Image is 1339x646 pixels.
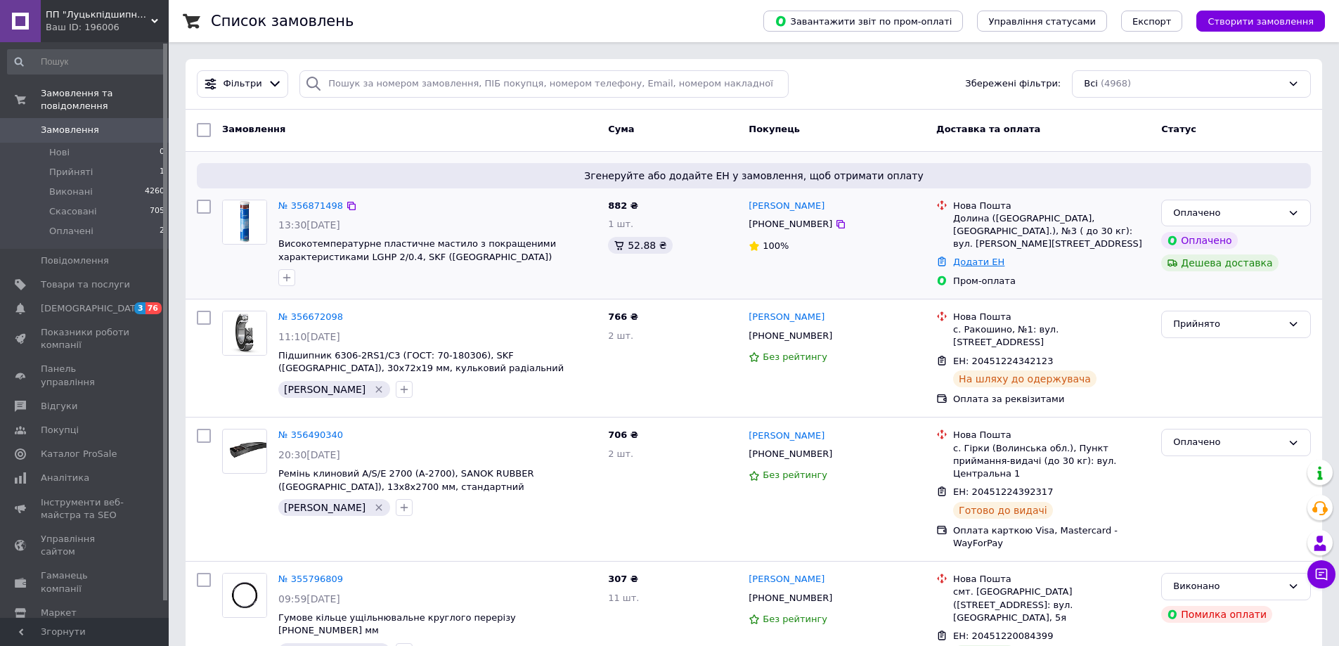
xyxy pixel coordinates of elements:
[953,275,1150,288] div: Пром-оплата
[1161,124,1196,134] span: Статус
[278,612,516,636] a: Гумове кільце ущільнювальне круглого перерізу [PHONE_NUMBER] мм
[746,327,835,345] div: [PHONE_NUMBER]
[746,589,835,607] div: [PHONE_NUMBER]
[936,124,1040,134] span: Доставка та оплата
[749,573,824,586] a: [PERSON_NAME]
[953,311,1150,323] div: Нова Пошта
[953,429,1150,441] div: Нова Пошта
[145,302,162,314] span: 76
[1208,16,1314,27] span: Створити замовлення
[134,302,145,314] span: 3
[46,21,169,34] div: Ваш ID: 196006
[49,146,70,159] span: Нові
[1196,11,1325,32] button: Створити замовлення
[1121,11,1183,32] button: Експорт
[41,569,130,595] span: Гаманець компанії
[373,502,384,513] svg: Видалити мітку
[223,200,266,244] img: Фото товару
[763,351,827,362] span: Без рейтингу
[1084,77,1098,91] span: Всі
[1182,15,1325,26] a: Створити замовлення
[41,363,130,388] span: Панель управління
[278,350,564,374] a: Підшипник 6306-2RS1/C3 (ГОСТ: 70-180306), SKF ([GEOGRAPHIC_DATA]), 30x72x19 мм, кульковий радіальний
[41,607,77,619] span: Маркет
[953,257,1004,267] a: Додати ЕН
[41,448,117,460] span: Каталог ProSale
[278,574,343,584] a: № 355796809
[1307,560,1335,588] button: Чат з покупцем
[953,502,1053,519] div: Готово до видачі
[223,311,266,355] img: Фото товару
[278,593,340,605] span: 09:59[DATE]
[222,311,267,356] a: Фото товару
[749,200,824,213] a: [PERSON_NAME]
[608,237,672,254] div: 52.88 ₴
[977,11,1107,32] button: Управління статусами
[1161,254,1278,271] div: Дешева доставка
[763,470,827,480] span: Без рейтингу
[608,311,638,322] span: 766 ₴
[284,384,366,395] span: [PERSON_NAME]
[775,15,952,27] span: Завантажити звіт по пром-оплаті
[1101,78,1131,89] span: (4968)
[953,200,1150,212] div: Нова Пошта
[278,238,556,262] a: Високотемпературне пластичне мастило з покращеними характеристиками LGHP 2/0.4, SKF ([GEOGRAPHIC_...
[278,219,340,231] span: 13:30[DATE]
[608,124,634,134] span: Cума
[41,472,89,484] span: Аналітика
[222,200,267,245] a: Фото товару
[160,166,164,179] span: 1
[278,449,340,460] span: 20:30[DATE]
[7,49,166,75] input: Пошук
[1173,206,1282,221] div: Оплачено
[746,445,835,463] div: [PHONE_NUMBER]
[224,77,262,91] span: Фільтри
[299,70,789,98] input: Пошук за номером замовлення, ПІБ покупця, номером телефону, Email, номером накладної
[608,448,633,459] span: 2 шт.
[953,356,1053,366] span: ЕН: 20451224342123
[953,631,1053,641] span: ЕН: 20451220084399
[41,278,130,291] span: Товари та послуги
[746,215,835,233] div: [PHONE_NUMBER]
[373,384,384,395] svg: Видалити мітку
[41,424,79,437] span: Покупці
[763,240,789,251] span: 100%
[608,429,638,440] span: 706 ₴
[1173,317,1282,332] div: Прийнято
[988,16,1096,27] span: Управління статусами
[608,574,638,584] span: 307 ₴
[763,11,963,32] button: Завантажити звіт по пром-оплаті
[222,429,267,474] a: Фото товару
[41,400,77,413] span: Відгуки
[763,614,827,624] span: Без рейтингу
[223,435,266,468] img: Фото товару
[278,429,343,440] a: № 356490340
[965,77,1061,91] span: Збережені фільтри:
[49,166,93,179] span: Прийняті
[160,225,164,238] span: 2
[749,124,800,134] span: Покупець
[278,468,533,492] a: Ремінь клиновий A/S/E 2700 (А-2700), SANOK RUBBER ([GEOGRAPHIC_DATA]), 13х8х2700 мм, стандартний
[278,200,343,211] a: № 356871498
[953,486,1053,497] span: ЕН: 20451224392317
[41,326,130,351] span: Показники роботи компанії
[46,8,151,21] span: ПП "Луцькпідшипниксервіс"
[222,573,267,618] a: Фото товару
[953,370,1097,387] div: На шляху до одержувача
[1173,579,1282,594] div: Виконано
[41,496,130,522] span: Інструменти веб-майстра та SEO
[608,330,633,341] span: 2 шт.
[953,524,1150,550] div: Оплата карткою Visa, Mastercard - WayForPay
[49,225,93,238] span: Оплачені
[223,574,266,617] img: Фото товару
[1173,435,1282,450] div: Оплачено
[145,186,164,198] span: 4260
[1161,606,1272,623] div: Помилка оплати
[278,331,340,342] span: 11:10[DATE]
[41,254,109,267] span: Повідомлення
[222,124,285,134] span: Замовлення
[284,502,366,513] span: [PERSON_NAME]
